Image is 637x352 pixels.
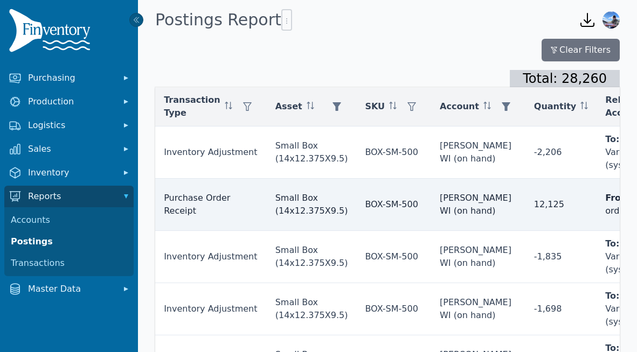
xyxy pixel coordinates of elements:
td: BOX-SM-500 [356,126,431,179]
td: Small Box (14x12.375X9.5) [267,283,357,335]
td: [PERSON_NAME] WI (on hand) [431,231,525,283]
span: To: [605,291,619,301]
td: Inventory Adjustment [155,283,267,335]
span: Inventory [28,166,114,179]
td: [PERSON_NAME] WI (on hand) [431,283,525,335]
td: 12,125 [525,179,597,231]
span: Purchasing [28,72,114,85]
span: Logistics [28,119,114,132]
td: Purchase Order Receipt [155,179,267,231]
td: BOX-SM-500 [356,231,431,283]
td: [PERSON_NAME] WI (on hand) [431,126,525,179]
span: Sales [28,143,114,156]
span: Transaction Type [164,94,220,119]
button: Sales [4,138,134,160]
span: Reports [28,190,114,203]
div: Total: 28,260 [510,70,620,87]
span: From: [605,193,633,203]
h1: Postings Report [155,9,292,31]
img: Finventory [9,9,95,57]
td: Inventory Adjustment [155,126,267,179]
span: Account [440,100,479,113]
td: Small Box (14x12.375X9.5) [267,126,357,179]
span: Master Data [28,283,114,295]
td: [PERSON_NAME] WI (on hand) [431,179,525,231]
td: Small Box (14x12.375X9.5) [267,179,357,231]
button: Production [4,91,134,112]
button: Clear Filters [542,39,620,61]
button: Master Data [4,278,134,300]
a: Postings [6,231,131,252]
a: Transactions [6,252,131,274]
td: -2,206 [525,126,597,179]
span: Asset [275,100,302,113]
button: Reports [4,186,134,207]
span: Quantity [534,100,576,113]
td: Inventory Adjustment [155,231,267,283]
td: BOX-SM-500 [356,283,431,335]
span: SKU [365,100,385,113]
td: Small Box (14x12.375X9.5) [267,231,357,283]
a: Accounts [6,209,131,231]
img: Garrett McMullen [603,11,620,29]
button: Logistics [4,115,134,136]
td: BOX-SM-500 [356,179,431,231]
td: -1,698 [525,283,597,335]
span: To: [605,238,619,249]
span: To: [605,134,619,144]
button: Purchasing [4,67,134,89]
button: Inventory [4,162,134,184]
span: Production [28,95,114,108]
td: -1,835 [525,231,597,283]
